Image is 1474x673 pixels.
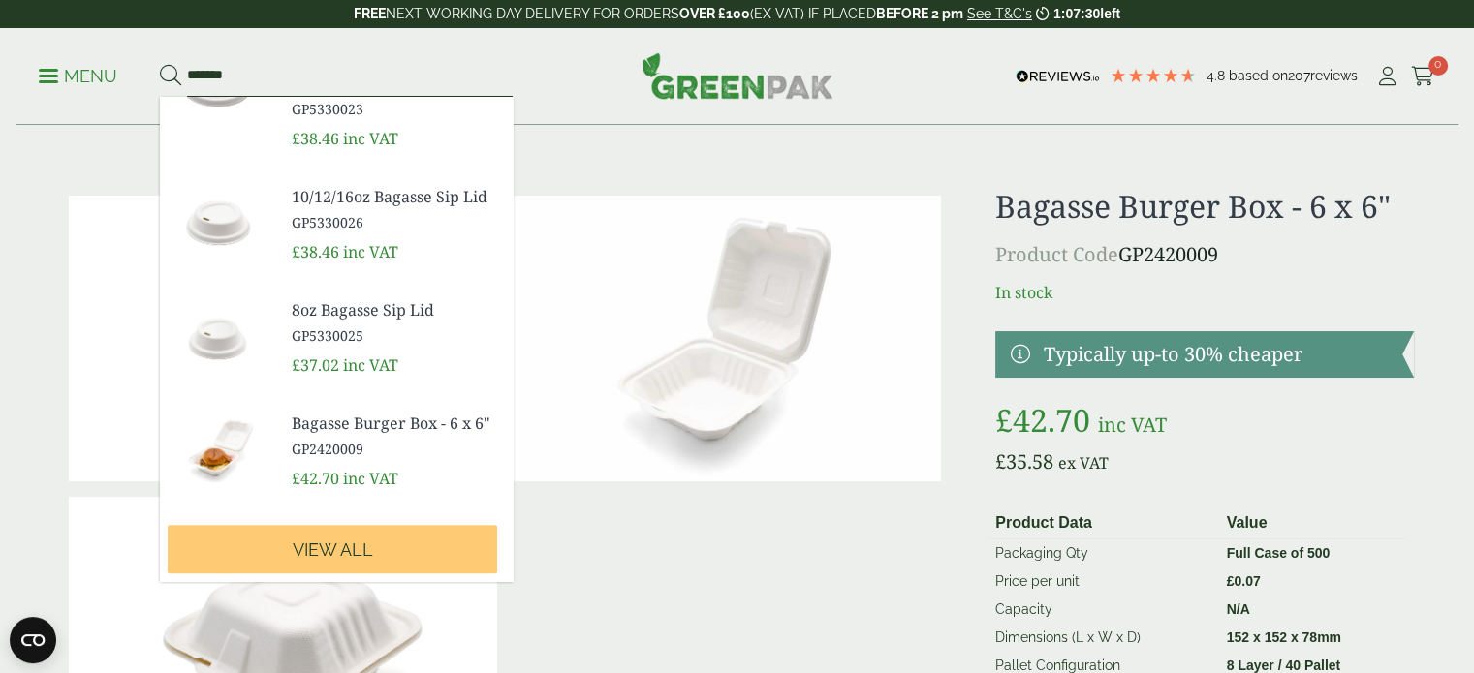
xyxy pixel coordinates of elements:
td: Capacity [988,596,1218,624]
strong: 152 x 152 x 78mm [1227,629,1341,645]
span: inc VAT [1098,412,1167,438]
th: Product Data [988,507,1218,539]
span: 1:07:30 [1053,6,1100,21]
i: My Account [1375,67,1399,86]
bdi: 42.70 [995,399,1090,441]
h1: Bagasse Burger Box - 6 x 6" [995,188,1413,225]
a: 10/12/16oz Bagasse Sip Lid GP5330026 [292,185,497,232]
span: GP5330026 [292,212,497,232]
span: £38.46 [292,241,339,262]
a: 0 [1411,62,1435,91]
span: £38.46 [292,128,339,149]
span: £ [995,448,1006,474]
span: Bagasse Burger Box - 6 x 6" [292,412,497,435]
bdi: 0.07 [1227,573,1261,589]
span: 8oz Bagasse Sip Lid [292,298,497,321]
span: reviews [1310,68,1358,83]
span: left [1100,6,1120,21]
span: Based on [1229,68,1288,83]
button: Open CMP widget [10,617,56,663]
strong: N/A [1227,601,1250,617]
img: 2420009 Bagasse Burger Box Open With Food [69,196,497,481]
span: GP5330023 [292,99,497,119]
a: 8oz Bagasse Sip Lid GP5330025 [292,298,497,346]
span: inc VAT [343,241,398,262]
a: View all [168,525,497,573]
span: 10/12/16oz Bagasse Sip Lid [292,185,497,208]
td: Dimensions (L x W x D) [988,624,1218,652]
span: £37.02 [292,354,339,376]
strong: 8 Layer / 40 Pallet [1227,658,1341,673]
img: GP5330026 [160,177,276,270]
strong: OVER £100 [679,6,750,21]
span: 0 [1428,56,1448,76]
span: £ [1227,573,1235,589]
img: 2420009 Bagasse Burger Box Open [513,196,941,481]
span: View all [293,539,373,561]
a: See T&C's [967,6,1032,21]
span: 4.8 [1207,68,1229,83]
strong: Full Case of 500 [1227,545,1331,561]
div: 4.79 Stars [1110,67,1197,84]
a: Bagasse Burger Box - 6 x 6" GP2420009 [292,412,497,459]
img: REVIEWS.io [1016,70,1100,83]
strong: BEFORE 2 pm [876,6,963,21]
img: GP5330025 [160,291,276,383]
span: inc VAT [343,468,398,489]
span: £ [995,399,1013,441]
span: inc VAT [343,354,398,376]
span: GP2420009 [292,439,497,459]
th: Value [1219,507,1406,539]
img: GreenPak Supplies [642,52,833,99]
span: £42.70 [292,468,339,489]
span: GP5330025 [292,325,497,346]
span: inc VAT [343,128,398,149]
span: 207 [1288,68,1310,83]
a: Menu [39,65,117,84]
span: Product Code [995,241,1118,267]
p: GP2420009 [995,240,1413,269]
td: Price per unit [988,567,1218,596]
i: Cart [1411,67,1435,86]
strong: FREE [354,6,386,21]
td: Packaging Qty [988,539,1218,568]
bdi: 35.58 [995,448,1053,474]
p: Menu [39,65,117,88]
span: ex VAT [1058,452,1109,474]
img: GP2420009 [160,404,276,497]
p: In stock [995,281,1413,304]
